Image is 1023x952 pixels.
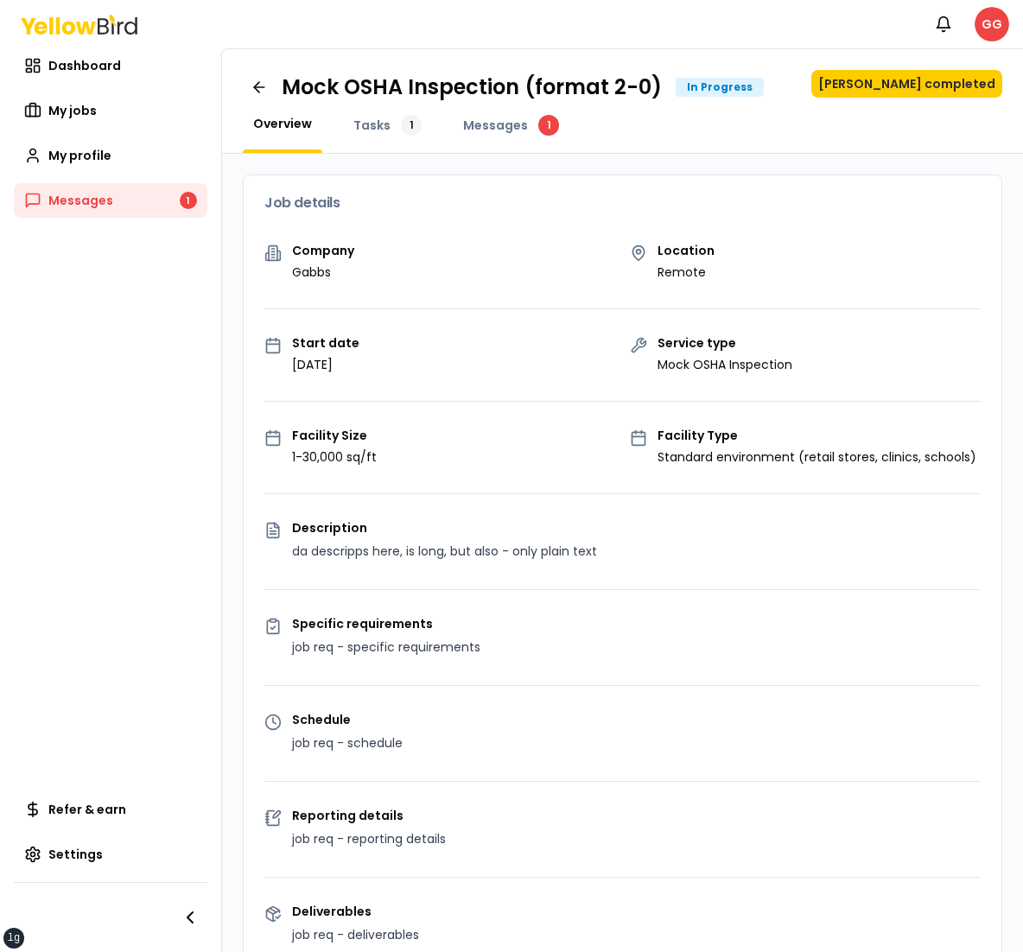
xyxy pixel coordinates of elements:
[658,337,792,349] p: Service type
[292,429,377,441] p: Facility Size
[292,356,359,373] p: [DATE]
[14,93,207,128] a: My jobs
[292,733,981,753] p: job req - schedule
[14,792,207,827] a: Refer & earn
[14,48,207,83] a: Dashboard
[658,263,715,281] p: Remote
[292,905,981,917] p: Deliverables
[463,117,528,134] span: Messages
[292,522,981,534] p: Description
[658,356,792,373] p: Mock OSHA Inspection
[658,244,715,257] p: Location
[975,7,1009,41] span: GG
[282,73,662,101] h1: Mock OSHA Inspection (format 2-0)
[292,448,377,466] p: 1-30,000 sq/ft
[401,115,422,136] div: 1
[48,846,103,863] span: Settings
[353,117,391,134] span: Tasks
[292,618,981,630] p: Specific requirements
[676,78,764,97] div: In Progress
[48,57,121,74] span: Dashboard
[14,837,207,872] a: Settings
[14,183,207,218] a: Messages1
[292,541,981,562] p: da descripps here, is long, but also - only plain text
[292,637,981,657] p: job req - specific requirements
[453,115,569,136] a: Messages1
[292,809,981,822] p: Reporting details
[48,801,126,818] span: Refer & earn
[658,448,976,466] p: Standard environment (retail stores, clinics, schools)
[8,931,20,945] div: lg
[538,115,559,136] div: 1
[292,714,981,726] p: Schedule
[292,828,981,849] p: job req - reporting details
[243,115,322,132] a: Overview
[14,138,207,173] a: My profile
[264,196,981,210] h3: Job details
[292,244,354,257] p: Company
[292,263,354,281] p: Gabbs
[180,192,197,209] div: 1
[658,429,976,441] p: Facility Type
[292,337,359,349] p: Start date
[811,70,1002,98] button: [PERSON_NAME] completed
[253,115,312,132] span: Overview
[48,147,111,164] span: My profile
[48,102,97,119] span: My jobs
[343,115,432,136] a: Tasks1
[48,192,113,209] span: Messages
[292,924,981,945] p: job req - deliverables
